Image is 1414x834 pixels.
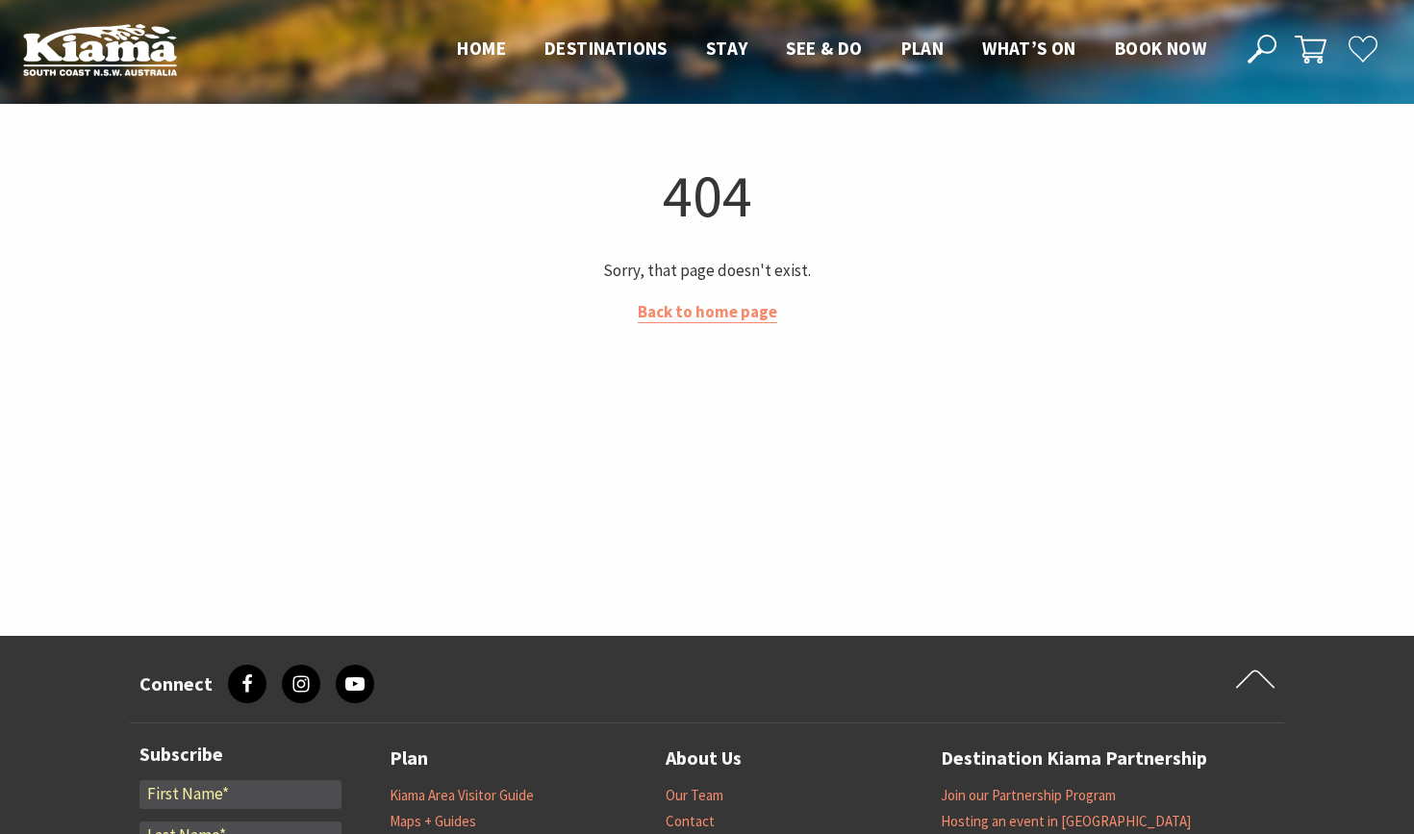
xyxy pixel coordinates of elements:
[666,812,715,831] a: Contact
[638,301,777,323] a: Back to home page
[138,157,1276,235] h1: 404
[390,812,476,831] a: Maps + Guides
[941,786,1116,805] a: Join our Partnership Program
[1115,37,1206,60] span: Book now
[901,37,945,60] span: Plan
[138,258,1276,284] p: Sorry, that page doesn't exist.
[457,37,506,60] span: Home
[982,37,1076,60] span: What’s On
[706,37,748,60] span: Stay
[941,812,1191,831] a: Hosting an event in [GEOGRAPHIC_DATA]
[438,34,1225,65] nav: Main Menu
[23,23,177,76] img: Kiama Logo
[390,786,534,805] a: Kiama Area Visitor Guide
[139,672,213,695] h3: Connect
[666,786,723,805] a: Our Team
[544,37,668,60] span: Destinations
[786,37,862,60] span: See & Do
[139,743,341,766] h3: Subscribe
[941,743,1207,774] a: Destination Kiama Partnership
[666,743,742,774] a: About Us
[390,743,428,774] a: Plan
[139,780,341,809] input: First Name*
